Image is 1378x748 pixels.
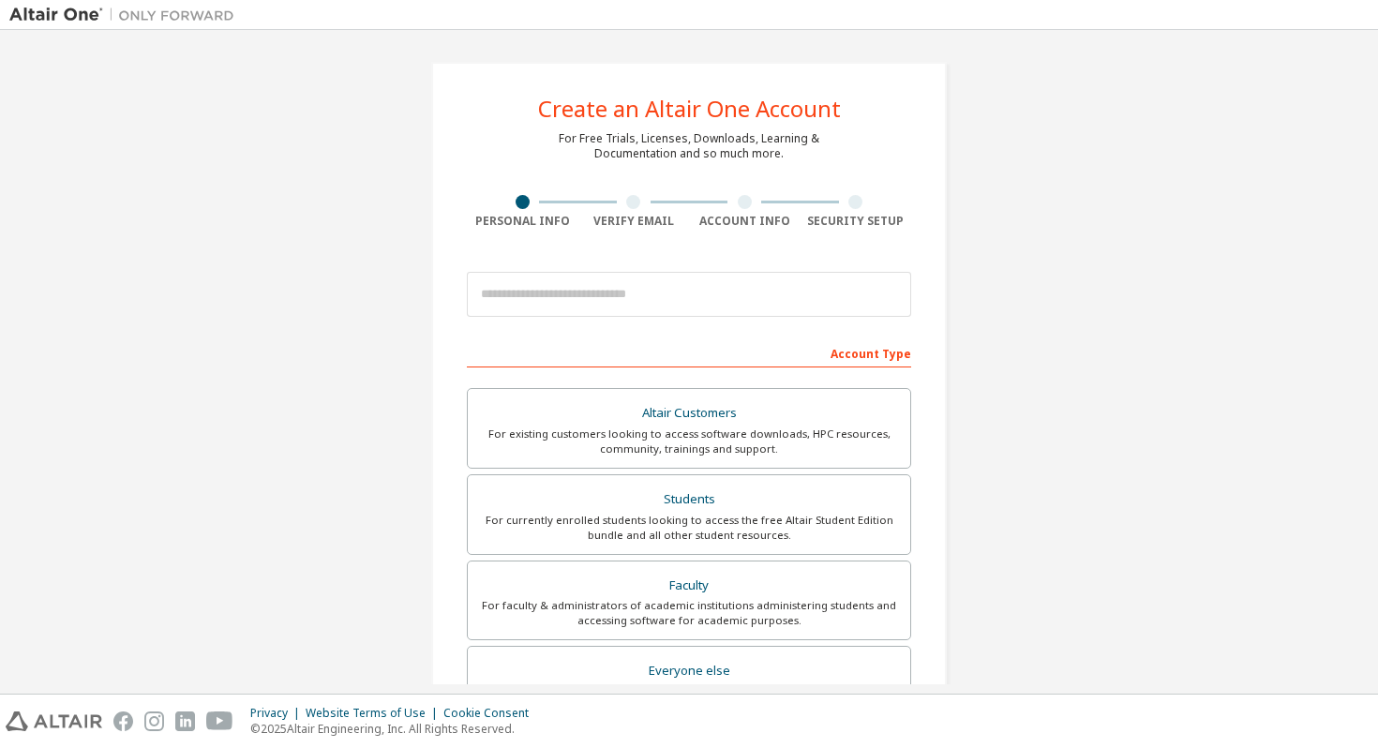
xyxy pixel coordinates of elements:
[479,400,899,426] div: Altair Customers
[479,658,899,684] div: Everyone else
[559,131,819,161] div: For Free Trials, Licenses, Downloads, Learning & Documentation and so much more.
[6,711,102,731] img: altair_logo.svg
[479,598,899,628] div: For faculty & administrators of academic institutions administering students and accessing softwa...
[689,214,801,229] div: Account Info
[9,6,244,24] img: Altair One
[578,214,690,229] div: Verify Email
[206,711,233,731] img: youtube.svg
[479,513,899,543] div: For currently enrolled students looking to access the free Altair Student Edition bundle and all ...
[175,711,195,731] img: linkedin.svg
[538,97,841,120] div: Create an Altair One Account
[479,573,899,599] div: Faculty
[479,486,899,513] div: Students
[306,706,443,721] div: Website Terms of Use
[250,706,306,721] div: Privacy
[467,214,578,229] div: Personal Info
[801,214,912,229] div: Security Setup
[144,711,164,731] img: instagram.svg
[443,706,540,721] div: Cookie Consent
[113,711,133,731] img: facebook.svg
[479,426,899,456] div: For existing customers looking to access software downloads, HPC resources, community, trainings ...
[250,721,540,737] p: © 2025 Altair Engineering, Inc. All Rights Reserved.
[467,337,911,367] div: Account Type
